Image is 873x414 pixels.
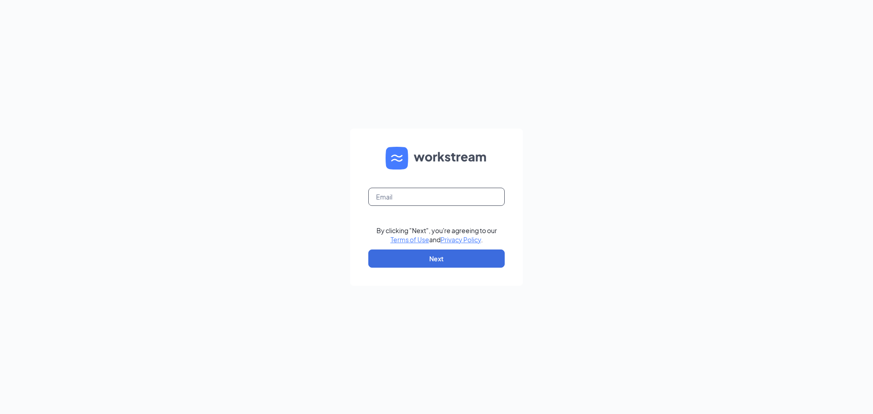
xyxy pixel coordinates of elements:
[368,188,505,206] input: Email
[386,147,487,170] img: WS logo and Workstream text
[376,226,497,244] div: By clicking "Next", you're agreeing to our and .
[441,235,481,244] a: Privacy Policy
[368,249,505,268] button: Next
[391,235,429,244] a: Terms of Use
